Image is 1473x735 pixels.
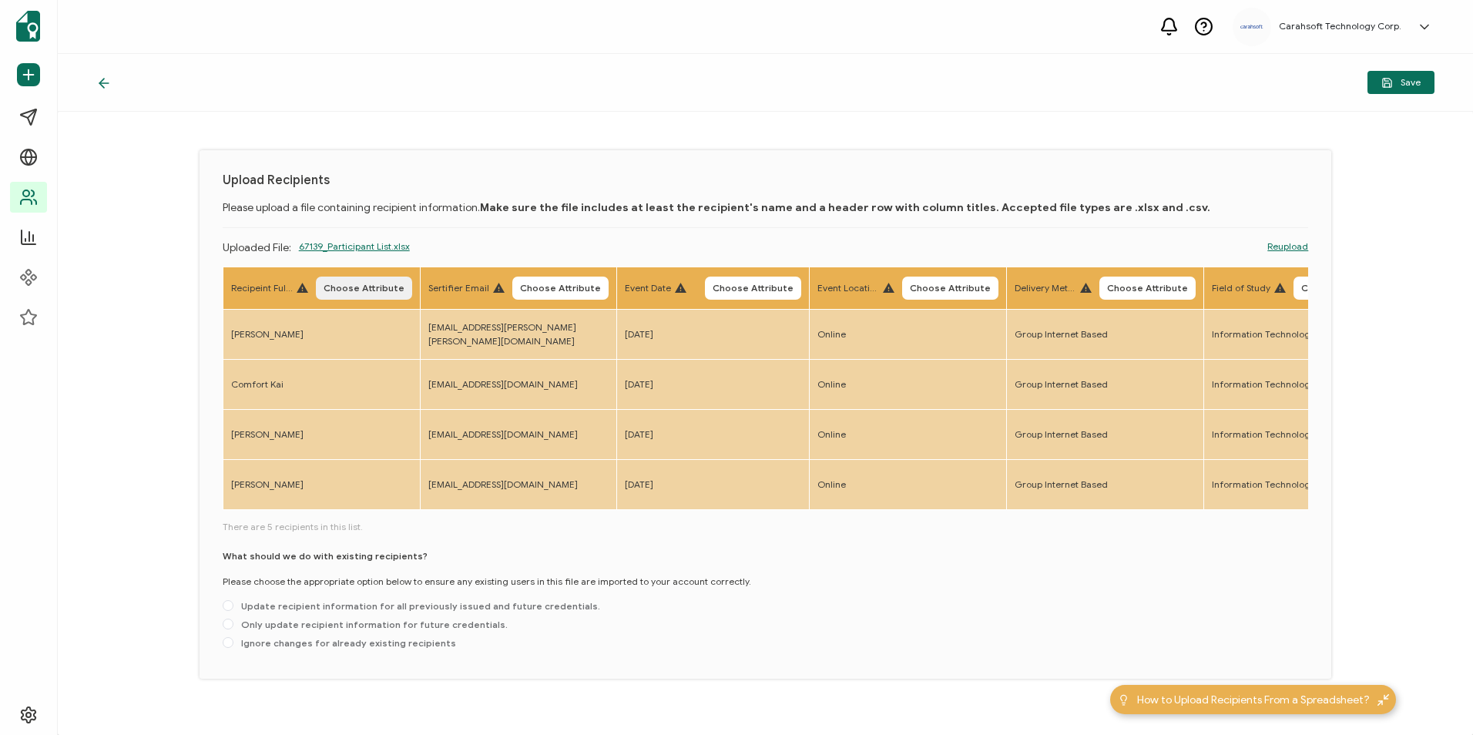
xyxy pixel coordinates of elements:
[809,460,1006,510] td: Online
[233,619,508,630] span: Only update recipient information for future credentials.
[420,360,616,410] td: [EMAIL_ADDRESS][DOMAIN_NAME]
[223,410,420,460] td: [PERSON_NAME]
[1301,284,1382,293] span: Choose Attribute
[616,310,809,360] td: [DATE]
[1107,284,1188,293] span: Choose Attribute
[1099,277,1196,300] button: Choose Attribute
[1006,460,1203,510] td: Group Internet Based
[223,310,420,360] td: [PERSON_NAME]
[809,410,1006,460] td: Online
[223,200,1309,216] p: Please upload a file containing recipient information.
[223,575,751,589] p: Please choose the appropriate option below to ensure any existing users in this file are imported...
[223,460,420,510] td: [PERSON_NAME]
[1279,21,1401,32] h5: Carahsoft Technology Corp.
[1381,77,1421,89] span: Save
[512,277,609,300] button: Choose Attribute
[1367,71,1434,94] button: Save
[902,277,998,300] button: Choose Attribute
[616,410,809,460] td: [DATE]
[1377,694,1389,706] img: minimize-icon.svg
[420,410,616,460] td: [EMAIL_ADDRESS][DOMAIN_NAME]
[420,460,616,510] td: [EMAIL_ADDRESS][DOMAIN_NAME]
[1006,360,1203,410] td: Group Internet Based
[480,201,1210,214] b: Make sure the file includes at least the recipient's name and a header row with column titles. Ac...
[1212,281,1270,295] span: Field of Study
[1293,277,1390,300] button: Choose Attribute
[1267,240,1308,253] a: Reupload
[809,310,1006,360] td: Online
[1203,310,1398,360] td: Information Technology
[520,284,601,293] span: Choose Attribute
[233,637,456,649] span: Ignore changes for already existing recipients
[324,284,404,293] span: Choose Attribute
[223,360,420,410] td: Comfort Kai
[1240,25,1263,29] img: a9ee5910-6a38-4b3f-8289-cffb42fa798b.svg
[713,284,794,293] span: Choose Attribute
[625,281,671,295] span: Event Date
[428,281,489,295] span: Sertifier Email
[1006,410,1203,460] td: Group Internet Based
[316,277,412,300] button: Choose Attribute
[1203,360,1398,410] td: Information Technology
[1203,460,1398,510] td: Information Technology
[223,240,291,259] p: Uploaded File:
[299,240,410,278] span: 67139_Participant List.xlsx
[1396,661,1473,735] iframe: Chat Widget
[1006,310,1203,360] td: Group Internet Based
[616,360,809,410] td: [DATE]
[809,360,1006,410] td: Online
[1137,692,1370,708] span: How to Upload Recipients From a Spreadsheet?
[910,284,991,293] span: Choose Attribute
[16,11,40,42] img: sertifier-logomark-colored.svg
[1015,281,1076,295] span: Delivery Method
[817,281,879,295] span: Event Location
[223,173,1309,188] h1: Upload Recipients
[420,310,616,360] td: [EMAIL_ADDRESS][PERSON_NAME][PERSON_NAME][DOMAIN_NAME]
[231,281,293,295] span: Recipeint Full Name
[223,549,428,563] p: What should we do with existing recipients?
[616,460,809,510] td: [DATE]
[705,277,801,300] button: Choose Attribute
[1203,410,1398,460] td: Information Technology
[223,520,1309,534] span: There are 5 recipients in this list.
[233,600,600,612] span: Update recipient information for all previously issued and future credentials.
